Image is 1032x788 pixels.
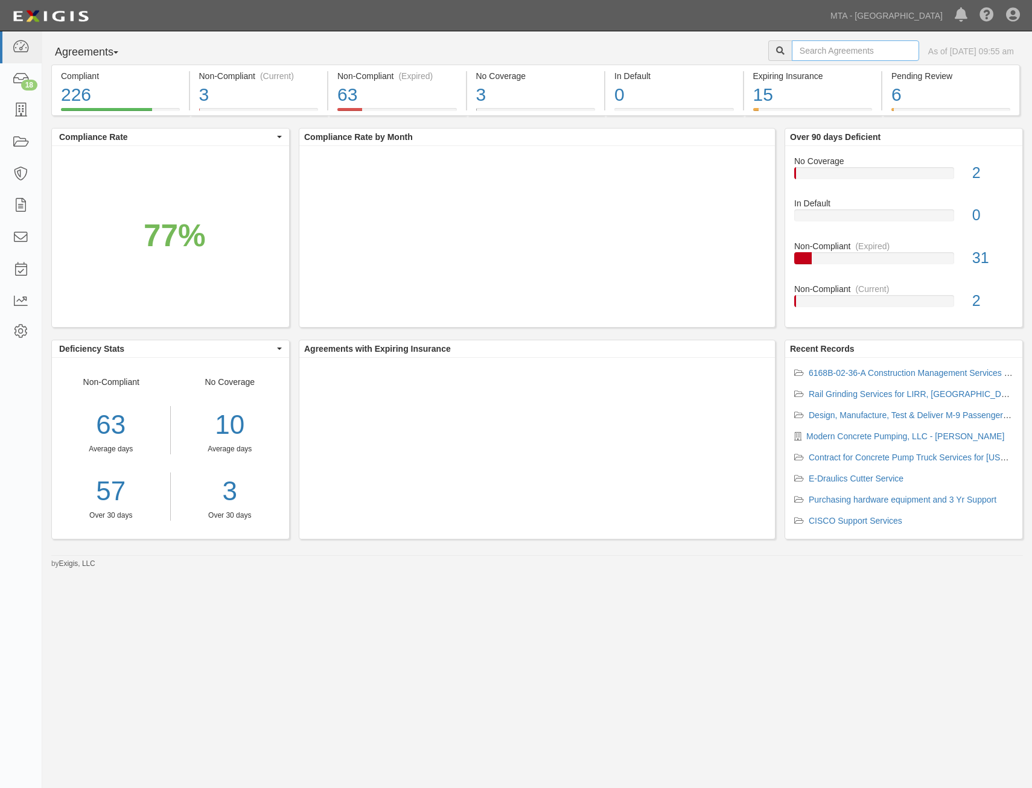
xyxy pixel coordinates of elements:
div: 6 [891,82,1010,108]
a: CISCO Support Services [809,516,902,526]
div: 226 [61,82,180,108]
b: Recent Records [790,344,855,354]
a: No Coverage2 [794,155,1013,198]
div: 31 [963,247,1022,269]
small: by [51,559,95,569]
div: As of [DATE] 09:55 am [928,45,1014,57]
div: Expiring Insurance [753,70,873,82]
a: Non-Compliant(Expired)31 [794,240,1013,283]
div: No Coverage [476,70,596,82]
a: Modern Concrete Pumping, LLC - [PERSON_NAME] [806,431,1004,441]
button: Agreements [51,40,142,65]
div: 0 [963,205,1022,226]
a: Purchasing hardware equipment and 3 Yr Support [809,495,996,504]
div: In Default [614,70,734,82]
div: 10 [180,406,281,444]
div: 15 [753,82,873,108]
div: Average days [180,444,281,454]
div: 3 [476,82,596,108]
a: 57 [52,472,170,510]
a: Non-Compliant(Current)3 [190,108,328,118]
b: Agreements with Expiring Insurance [304,344,451,354]
input: Search Agreements [792,40,919,61]
div: 63 [337,82,457,108]
div: 2 [963,162,1022,184]
a: Compliant226 [51,108,189,118]
a: In Default0 [605,108,743,118]
button: Compliance Rate [52,129,289,145]
span: Compliance Rate [59,131,274,143]
span: Deficiency Stats [59,343,274,355]
div: Non-Compliant [785,240,1022,252]
div: 63 [52,406,170,444]
div: Over 30 days [52,510,170,521]
div: Over 30 days [180,510,281,521]
div: 77% [144,214,206,258]
div: Non-Compliant [52,376,171,521]
div: (Current) [855,283,889,295]
div: 2 [963,290,1022,312]
div: Non-Compliant [785,283,1022,295]
a: Pending Review6 [882,108,1020,118]
a: In Default0 [794,197,1013,240]
a: Non-Compliant(Current)2 [794,283,1013,317]
div: Pending Review [891,70,1010,82]
a: Expiring Insurance15 [744,108,882,118]
a: Non-Compliant(Expired)63 [328,108,466,118]
div: No Coverage [171,376,290,521]
div: (Current) [260,70,294,82]
div: (Expired) [855,240,890,252]
div: In Default [785,197,1022,209]
div: (Expired) [398,70,433,82]
div: Non-Compliant (Current) [199,70,319,82]
b: Compliance Rate by Month [304,132,413,142]
div: Average days [52,444,170,454]
div: No Coverage [785,155,1022,167]
img: Logo [9,5,92,27]
b: Over 90 days Deficient [790,132,881,142]
button: Deficiency Stats [52,340,289,357]
div: 18 [21,80,37,91]
a: E-Draulics Cutter Service [809,474,903,483]
a: 3 [180,472,281,510]
a: MTA - [GEOGRAPHIC_DATA] [824,4,949,28]
div: Compliant [61,70,180,82]
div: 3 [199,82,319,108]
div: 0 [614,82,734,108]
a: Exigis, LLC [59,559,95,568]
i: Help Center - Complianz [979,8,994,23]
div: Non-Compliant (Expired) [337,70,457,82]
a: No Coverage3 [467,108,605,118]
